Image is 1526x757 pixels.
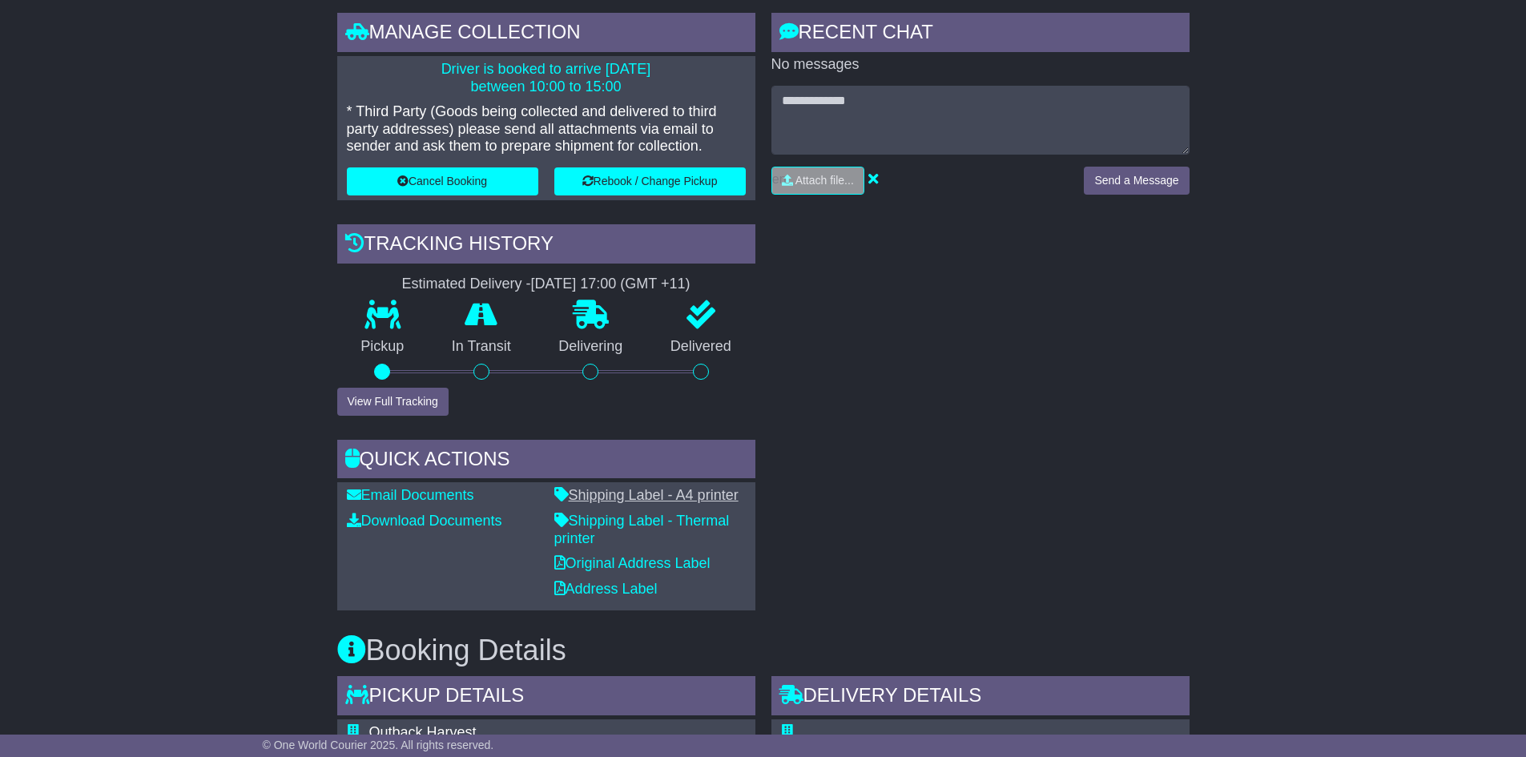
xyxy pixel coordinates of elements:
a: Original Address Label [554,555,711,571]
span: © One World Courier 2025. All rights reserved. [263,739,494,751]
div: Delivery Details [771,676,1190,719]
div: [DATE] 17:00 (GMT +11) [531,276,691,293]
button: Send a Message [1084,167,1189,195]
p: No messages [771,56,1190,74]
p: Pickup [337,338,429,356]
p: * Third Party (Goods being collected and delivered to third party addresses) please send all atta... [347,103,746,155]
div: RECENT CHAT [771,13,1190,56]
h3: Booking Details [337,634,1190,666]
span: Outback Harvest [369,724,477,740]
a: Shipping Label - Thermal printer [554,513,730,546]
a: Address Label [554,581,658,597]
div: Pickup Details [337,676,755,719]
a: Shipping Label - A4 printer [554,487,739,503]
a: Download Documents [347,513,502,529]
div: Estimated Delivery - [337,276,755,293]
p: Driver is booked to arrive [DATE] between 10:00 to 15:00 [347,61,746,95]
div: Manage collection [337,13,755,56]
button: Cancel Booking [347,167,538,195]
p: Delivered [646,338,755,356]
a: Email Documents [347,487,474,503]
button: View Full Tracking [337,388,449,416]
div: Quick Actions [337,440,755,483]
p: In Transit [428,338,535,356]
div: Tracking history [337,224,755,268]
button: Rebook / Change Pickup [554,167,746,195]
p: Delivering [535,338,647,356]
